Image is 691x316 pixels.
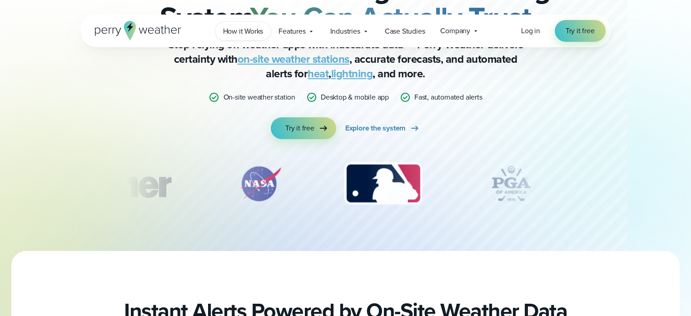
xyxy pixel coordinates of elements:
span: Explore the system [345,123,406,134]
p: Desktop & mobile app [321,92,389,103]
span: Industries [330,26,360,37]
span: How it Works [223,26,263,37]
a: How it Works [215,22,271,40]
p: Stop relying on weather apps with inaccurate data — Perry Weather delivers certainty with , accur... [164,37,527,81]
img: MLB.svg [335,161,431,206]
img: PGA.svg [475,161,547,206]
span: Case Studies [385,26,425,37]
a: Log in [521,25,540,36]
a: on-site weather stations [238,51,349,67]
img: NASA.svg [228,161,292,206]
p: Fast, automated alerts [414,92,482,103]
a: Try it free [555,20,606,42]
div: slideshow [126,161,566,211]
p: On-site weather station [223,92,295,103]
a: heat [308,65,328,82]
div: 3 of 12 [335,161,431,206]
a: lightning [331,65,373,82]
span: Company [440,25,470,36]
img: Turner-Construction_1.svg [55,161,184,206]
div: 1 of 12 [55,161,184,206]
a: Explore the system [345,117,420,139]
div: 2 of 12 [228,161,292,206]
span: Try it free [285,123,314,134]
a: Case Studies [377,22,433,40]
span: Features [278,26,305,37]
a: Try it free [271,117,336,139]
div: 4 of 12 [475,161,547,206]
span: Try it free [566,25,595,36]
